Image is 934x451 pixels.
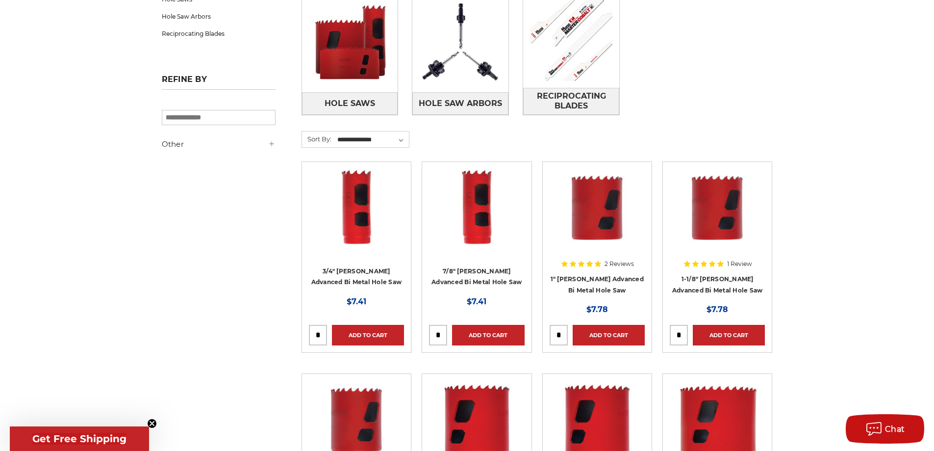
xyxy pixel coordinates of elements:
[693,325,765,345] a: Add to Cart
[32,433,126,445] span: Get Free Shipping
[336,133,409,147] select: Sort By:
[429,169,524,294] a: 7/8" Morse Advanced Bi Metal Hole Saw
[707,305,728,314] span: $7.78
[302,132,331,146] label: Sort By:
[467,297,486,306] span: $7.41
[670,169,765,294] a: 1-1/8" Morse Advanced Bi Metal Hole Saw
[162,75,276,90] h5: Refine by
[162,138,276,150] h5: Other
[412,92,508,114] a: Hole Saw Arbors
[162,25,276,42] a: Reciprocating Blades
[523,88,619,115] a: Reciprocating Blades
[846,414,924,444] button: Chat
[429,169,524,247] img: 7/8" Morse Advanced Bi Metal Hole Saw
[309,169,404,294] a: 3/4" Morse Advanced Bi Metal Hole Saw
[309,169,404,247] img: 3/4" Morse Advanced Bi Metal Hole Saw
[10,426,149,451] div: Get Free ShippingClose teaser
[550,169,645,294] a: 1" Morse Advanced Bi Metal Hole Saw
[586,305,608,314] span: $7.78
[332,325,404,345] a: Add to Cart
[573,325,645,345] a: Add to Cart
[550,169,645,247] img: 1" Morse Advanced Bi Metal Hole Saw
[325,95,375,112] span: Hole Saws
[670,169,765,247] img: 1-1/8" Morse Advanced Bi Metal Hole Saw
[162,8,276,25] a: Hole Saw Arbors
[885,424,905,434] span: Chat
[147,419,157,428] button: Close teaser
[347,297,366,306] span: $7.41
[302,92,398,114] a: Hole Saws
[524,88,619,114] span: Reciprocating Blades
[419,95,502,112] span: Hole Saw Arbors
[452,325,524,345] a: Add to Cart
